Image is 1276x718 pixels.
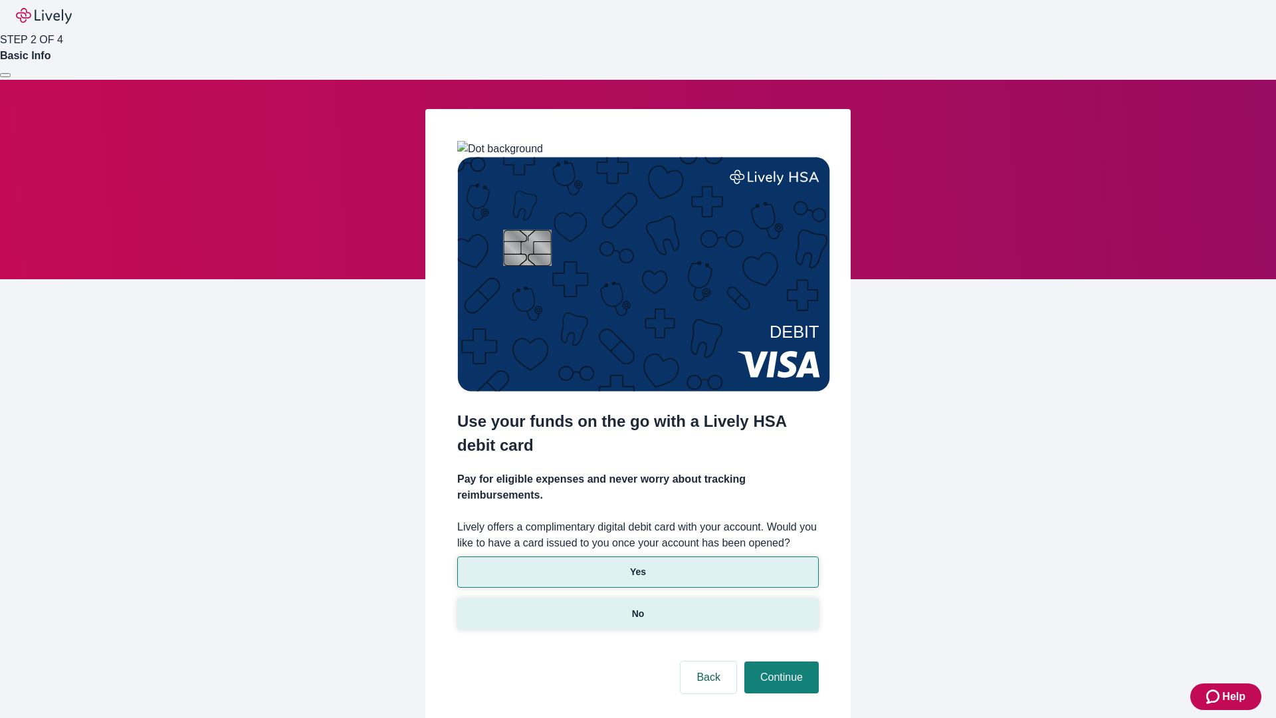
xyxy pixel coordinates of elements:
[457,157,830,392] img: Debit card
[1206,689,1222,705] svg: Zendesk support icon
[1190,683,1261,710] button: Zendesk support iconHelp
[16,8,72,24] img: Lively
[681,661,736,693] button: Back
[457,471,819,503] h4: Pay for eligible expenses and never worry about tracking reimbursements.
[457,410,819,457] h2: Use your funds on the go with a Lively HSA debit card
[457,519,819,551] label: Lively offers a complimentary digital debit card with your account. Would you like to have a card...
[457,141,543,157] img: Dot background
[457,556,819,588] button: Yes
[630,565,646,579] p: Yes
[1222,689,1245,705] span: Help
[457,598,819,630] button: No
[632,607,645,621] p: No
[744,661,819,693] button: Continue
